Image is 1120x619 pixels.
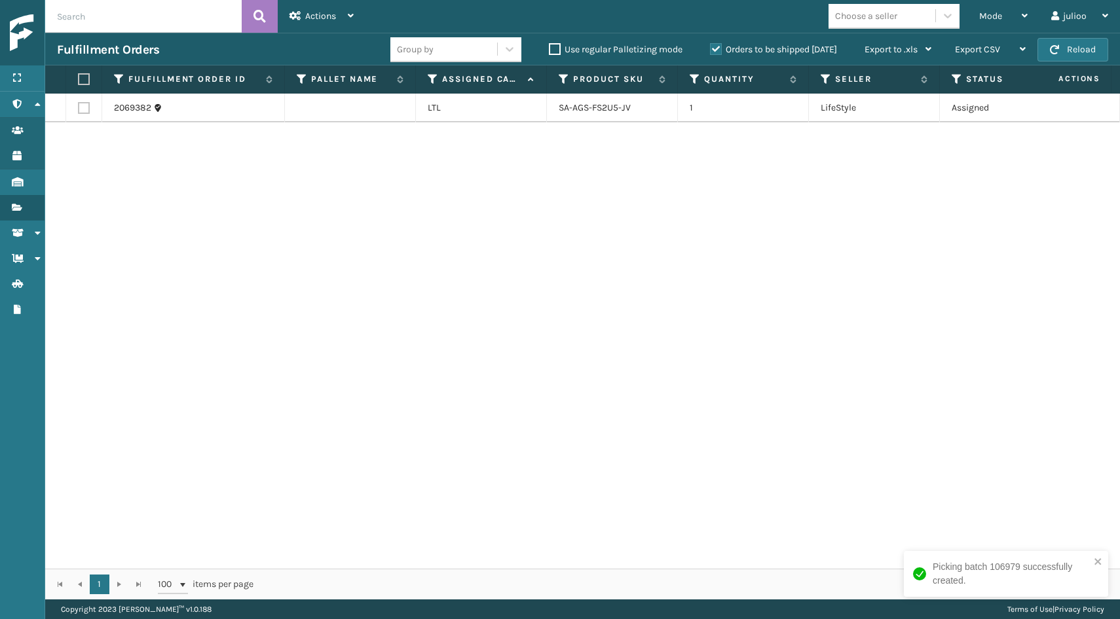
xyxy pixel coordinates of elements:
[416,94,547,122] td: LTL
[57,42,159,58] h3: Fulfillment Orders
[1017,68,1108,90] span: Actions
[704,73,783,85] label: Quantity
[559,102,631,113] a: SA-AGS-FS2U5-JV
[397,43,434,56] div: Group by
[835,73,914,85] label: Seller
[114,101,151,115] a: 2069382
[678,94,809,122] td: 1
[865,44,918,55] span: Export to .xls
[809,94,940,122] td: LifeStyle
[61,599,212,619] p: Copyright 2023 [PERSON_NAME]™ v 1.0.188
[966,73,1045,85] label: Status
[835,9,897,23] div: Choose a seller
[1037,38,1108,62] button: Reload
[305,10,336,22] span: Actions
[128,73,259,85] label: Fulfillment Order Id
[710,44,837,55] label: Orders to be shipped [DATE]
[10,14,128,52] img: logo
[549,44,682,55] label: Use regular Palletizing mode
[90,575,109,594] a: 1
[933,560,1090,588] div: Picking batch 106979 successfully created.
[940,94,1071,122] td: Assigned
[158,578,177,591] span: 100
[955,44,1000,55] span: Export CSV
[573,73,652,85] label: Product SKU
[158,575,253,594] span: items per page
[272,578,1106,591] div: 1 - 1 of 1 items
[979,10,1002,22] span: Mode
[311,73,390,85] label: Pallet Name
[442,73,521,85] label: Assigned Carrier Service
[1094,556,1103,569] button: close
